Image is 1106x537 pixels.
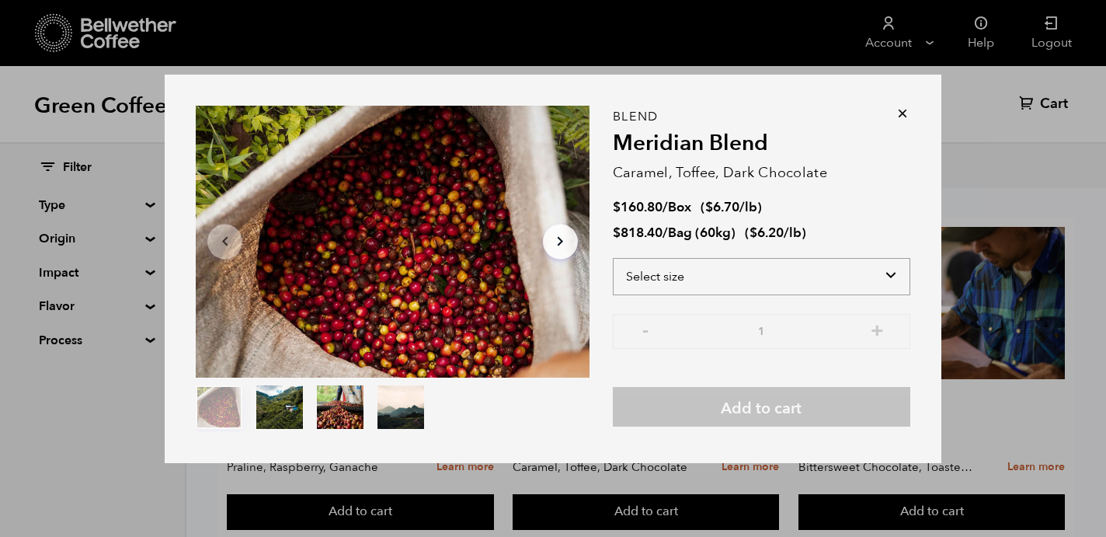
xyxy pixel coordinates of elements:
span: ( ) [701,198,762,216]
bdi: 818.40 [613,224,663,242]
span: / [663,198,668,216]
span: Box [668,198,691,216]
span: ( ) [745,224,806,242]
bdi: 160.80 [613,198,663,216]
button: + [868,322,887,337]
button: Add to cart [613,387,910,427]
span: /lb [784,224,802,242]
span: $ [613,224,621,242]
span: $ [705,198,713,216]
span: / [663,224,668,242]
button: - [636,322,656,337]
span: /lb [739,198,757,216]
bdi: 6.20 [750,224,784,242]
p: Caramel, Toffee, Dark Chocolate [613,162,910,183]
h2: Meridian Blend [613,131,910,157]
span: $ [613,198,621,216]
bdi: 6.70 [705,198,739,216]
span: Bag (60kg) [668,224,736,242]
span: $ [750,224,757,242]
